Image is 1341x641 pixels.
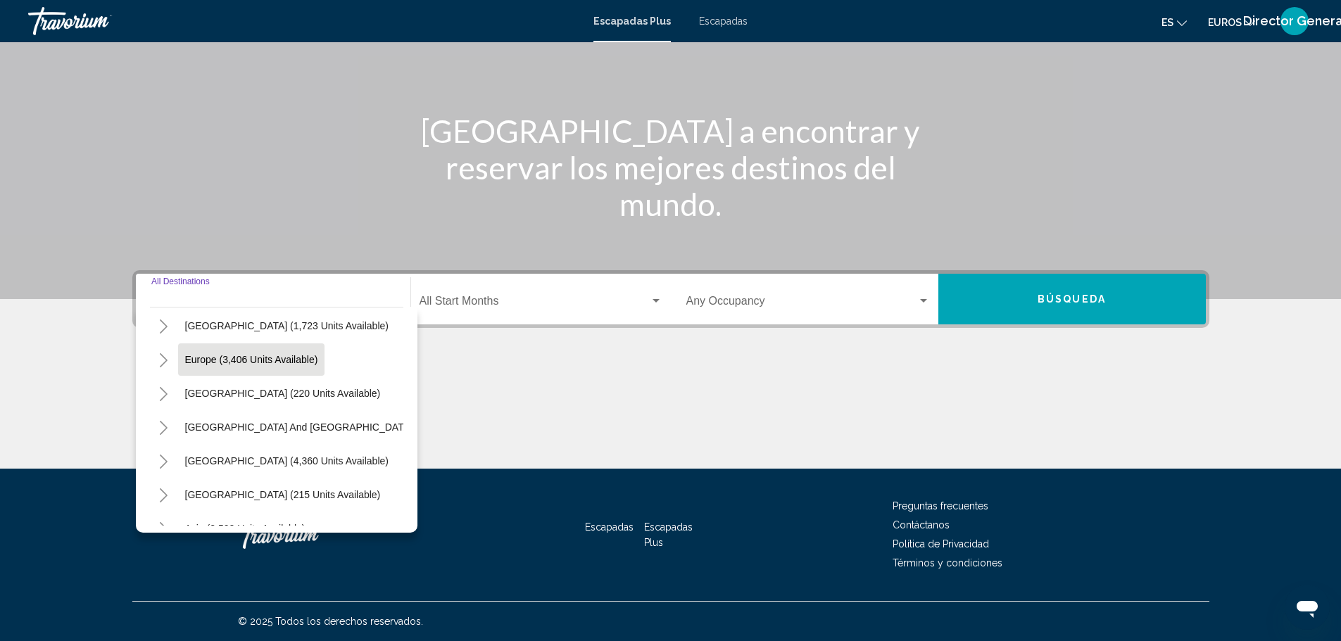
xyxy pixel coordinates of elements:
span: [GEOGRAPHIC_DATA] and [GEOGRAPHIC_DATA] (143 units available) [185,421,505,433]
button: [GEOGRAPHIC_DATA] (1,723 units available) [178,310,396,342]
a: Escapadas [699,15,748,27]
a: Travorium [28,7,579,35]
button: Toggle Australia (220 units available) [150,379,178,407]
button: Toggle Caribbean & Atlantic Islands (1,723 units available) [150,312,178,340]
a: Escapadas Plus [593,15,671,27]
a: Escapadas Plus [644,521,693,548]
button: Menú de usuario [1276,6,1313,36]
button: [GEOGRAPHIC_DATA] (4,360 units available) [178,445,396,477]
a: Términos y condiciones [893,557,1002,569]
button: Toggle South Pacific and Oceania (143 units available) [150,413,178,441]
button: Búsqueda [938,274,1206,324]
button: [GEOGRAPHIC_DATA] (220 units available) [178,377,388,410]
button: Cambiar moneda [1208,12,1255,32]
button: Europe (3,406 units available) [178,343,325,376]
h1: [GEOGRAPHIC_DATA] a encontrar y reservar los mejores destinos del mundo. [407,113,935,222]
span: [GEOGRAPHIC_DATA] (215 units available) [185,489,381,500]
button: Toggle Central America (215 units available) [150,481,178,509]
span: [GEOGRAPHIC_DATA] (4,360 units available) [185,455,389,467]
span: Europe (3,406 units available) [185,354,318,365]
div: Widget de búsqueda [136,274,1206,324]
font: © 2025 Todos los derechos reservados. [238,616,423,627]
span: Asia (2,502 units available) [185,523,306,534]
a: Preguntas frecuentes [893,500,988,512]
button: Toggle South America (4,360 units available) [150,447,178,475]
button: [GEOGRAPHIC_DATA] (215 units available) [178,478,388,511]
span: [GEOGRAPHIC_DATA] (220 units available) [185,388,381,399]
span: Búsqueda [1038,294,1106,305]
button: Asia (2,502 units available) [178,512,313,545]
font: euros [1208,17,1242,28]
a: Travorium [238,514,379,556]
a: Escapadas [585,521,634,533]
a: Política de Privacidad [893,538,989,550]
a: Contáctanos [893,519,950,531]
button: [GEOGRAPHIC_DATA] and [GEOGRAPHIC_DATA] (143 units available) [178,411,512,443]
button: Toggle Europe (3,406 units available) [150,345,178,374]
button: Cambiar idioma [1161,12,1187,32]
span: [GEOGRAPHIC_DATA] (1,723 units available) [185,320,389,331]
iframe: Botón para iniciar la ventana de mensajería [1285,585,1330,630]
button: Toggle Asia (2,502 units available) [150,514,178,542]
font: es [1161,17,1173,28]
